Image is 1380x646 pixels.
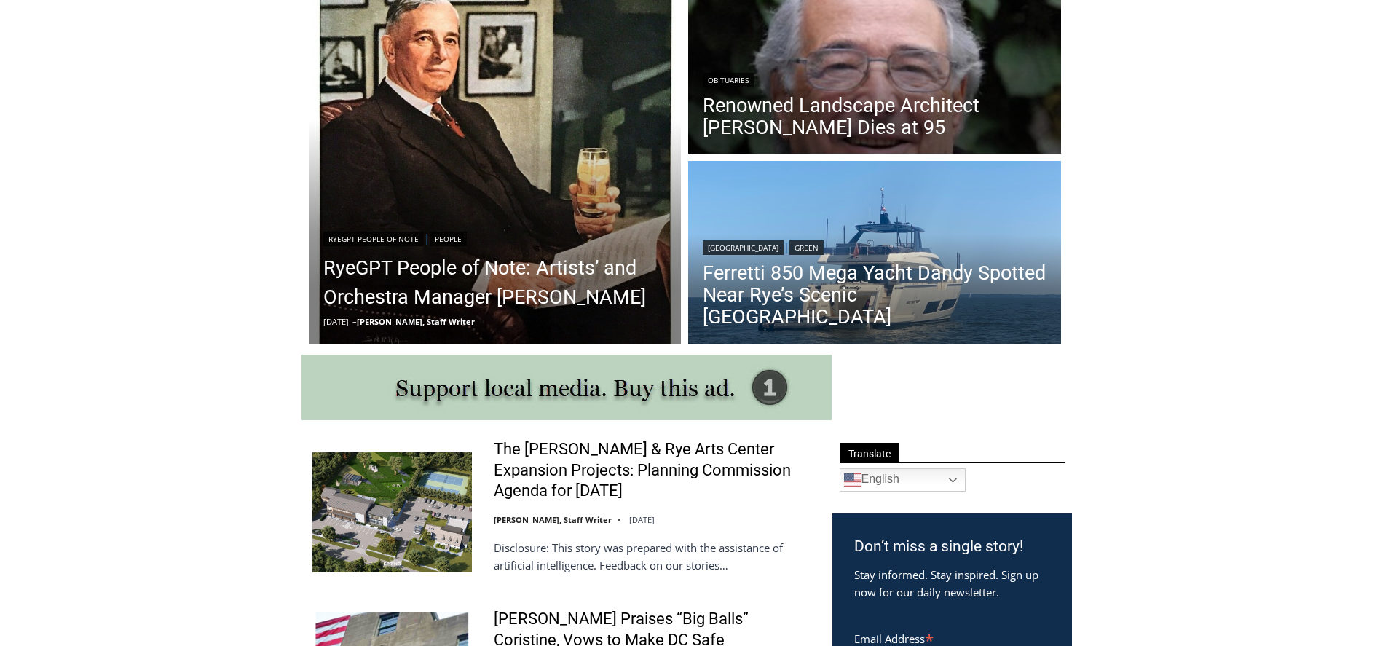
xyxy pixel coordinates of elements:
a: Open Tues. - Sun. [PHONE_NUMBER] [1,146,146,181]
a: Read More Ferretti 850 Mega Yacht Dandy Spotted Near Rye’s Scenic Parsonage Point [688,161,1061,347]
img: (PHOTO: The 85' foot luxury yacht Dandy was parked just off Rye on Friday, August 8, 2025.) [688,161,1061,347]
a: The [PERSON_NAME] & Rye Arts Center Expansion Projects: Planning Commission Agenda for [DATE] [494,439,813,502]
a: RyeGPT People of Note [323,232,424,246]
span: Open Tues. - Sun. [PHONE_NUMBER] [4,150,143,205]
h4: Book [PERSON_NAME]'s Good Humor for Your Event [443,15,507,56]
div: | [323,229,667,246]
h3: Don’t miss a single story! [854,535,1050,559]
p: Stay informed. Stay inspired. Sign up now for our daily newsletter. [854,566,1050,601]
a: Intern @ [DOMAIN_NAME] [350,141,706,181]
a: [PERSON_NAME], Staff Writer [494,514,612,525]
a: People [430,232,467,246]
a: Renowned Landscape Architect [PERSON_NAME] Dies at 95 [703,95,1046,138]
a: Green [789,240,824,255]
span: Translate [840,443,899,462]
a: Ferretti 850 Mega Yacht Dandy Spotted Near Rye’s Scenic [GEOGRAPHIC_DATA] [703,262,1046,328]
span: Intern @ [DOMAIN_NAME] [381,145,675,178]
a: Book [PERSON_NAME]'s Good Humor for Your Event [433,4,526,66]
a: Obituaries [703,73,754,87]
div: | [703,237,1046,255]
span: – [352,316,357,327]
div: Available for Private Home, Business, Club or Other Events [95,19,360,47]
time: [DATE] [323,316,349,327]
p: Disclosure: This story was prepared with the assistance of artificial intelligence. Feedback on o... [494,539,813,574]
a: [PERSON_NAME], Staff Writer [357,316,475,327]
img: The Osborn & Rye Arts Center Expansion Projects: Planning Commission Agenda for Tuesday, August 1... [312,452,472,572]
div: "[PERSON_NAME]'s draw is the fine variety of pristine raw fish kept on hand" [150,91,214,174]
time: [DATE] [629,514,655,525]
a: RyeGPT People of Note: Artists’ and Orchestra Manager [PERSON_NAME] [323,253,667,312]
a: [GEOGRAPHIC_DATA] [703,240,784,255]
img: en [844,471,861,489]
img: support local media, buy this ad [301,355,832,420]
a: English [840,468,966,492]
div: "We would have speakers with experience in local journalism speak to us about their experiences a... [368,1,688,141]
